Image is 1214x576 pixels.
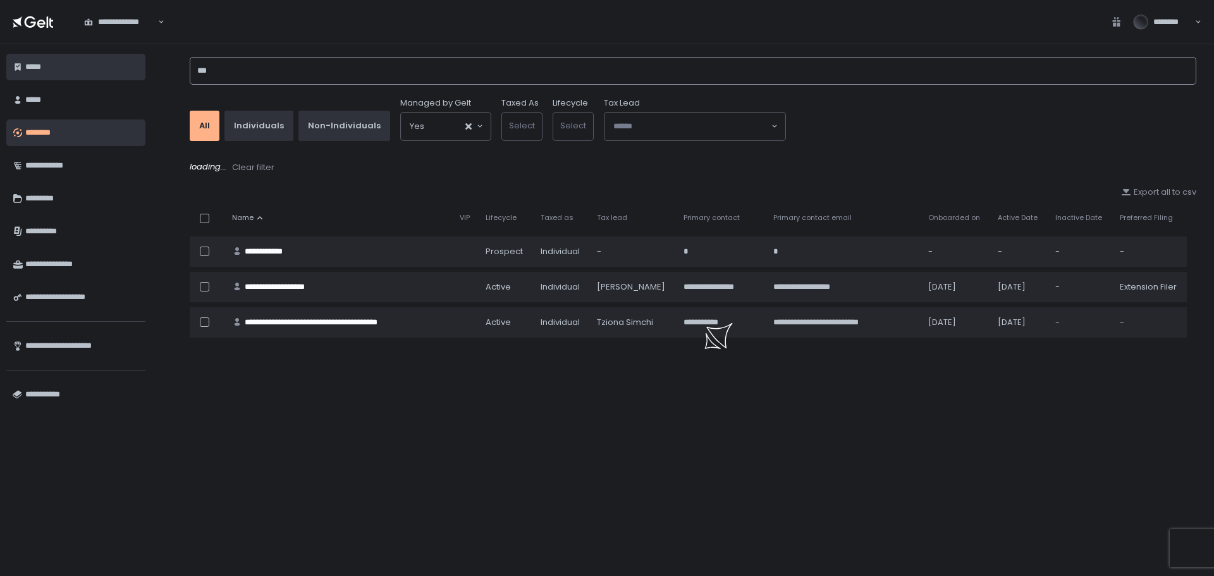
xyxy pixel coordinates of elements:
[1055,246,1105,257] div: -
[1055,213,1102,223] span: Inactive Date
[998,246,1039,257] div: -
[597,317,668,328] div: Tziona Simchi
[553,97,588,109] label: Lifecycle
[501,97,539,109] label: Taxed As
[231,161,275,174] button: Clear filter
[401,113,491,140] div: Search for option
[298,111,390,141] button: Non-Individuals
[613,120,770,133] input: Search for option
[486,281,511,293] span: active
[541,317,582,328] div: Individual
[486,317,511,328] span: active
[400,97,471,109] span: Managed by Gelt
[232,162,274,173] div: Clear filter
[1055,317,1105,328] div: -
[410,120,424,133] span: Yes
[998,317,1039,328] div: [DATE]
[597,213,627,223] span: Tax lead
[190,111,219,141] button: All
[604,113,785,140] div: Search for option
[541,246,582,257] div: Individual
[597,246,668,257] div: -
[156,16,157,28] input: Search for option
[465,123,472,130] button: Clear Selected
[76,9,164,35] div: Search for option
[424,120,464,133] input: Search for option
[998,213,1038,223] span: Active Date
[224,111,293,141] button: Individuals
[928,317,983,328] div: [DATE]
[998,281,1039,293] div: [DATE]
[1120,246,1180,257] div: -
[541,281,582,293] div: Individual
[1120,317,1180,328] div: -
[604,97,640,109] span: Tax Lead
[460,213,470,223] span: VIP
[541,213,573,223] span: Taxed as
[486,246,523,257] span: prospect
[232,213,254,223] span: Name
[234,120,284,132] div: Individuals
[1120,281,1180,293] div: Extension Filer
[190,161,1196,174] div: loading...
[1121,187,1196,198] button: Export all to csv
[560,119,586,132] span: Select
[199,120,210,132] div: All
[773,213,852,223] span: Primary contact email
[597,281,668,293] div: [PERSON_NAME]
[308,120,381,132] div: Non-Individuals
[928,281,983,293] div: [DATE]
[928,213,980,223] span: Onboarded on
[928,246,983,257] div: -
[684,213,740,223] span: Primary contact
[1055,281,1105,293] div: -
[1120,213,1173,223] span: Preferred Filing
[509,119,535,132] span: Select
[486,213,517,223] span: Lifecycle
